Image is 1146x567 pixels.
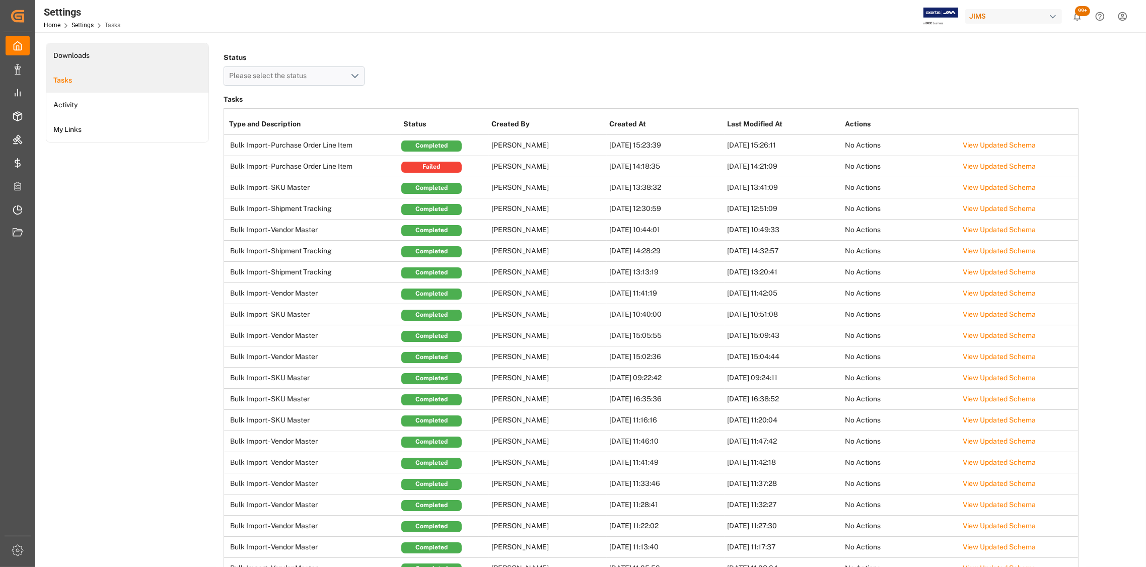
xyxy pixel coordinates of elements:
td: [DATE] 14:18:35 [607,156,725,177]
div: Completed [401,479,462,490]
span: No Actions [845,268,881,276]
a: Downloads [46,43,208,68]
td: [DATE] 12:30:59 [607,198,725,220]
div: Completed [401,204,462,215]
a: View Updated Schema [963,416,1036,424]
span: No Actions [845,395,881,403]
td: [DATE] 11:37:28 [725,473,842,494]
td: [DATE] 15:05:55 [607,325,725,346]
a: View Updated Schema [963,204,1036,212]
div: Completed [401,246,462,257]
td: [DATE] 15:04:44 [725,346,842,368]
th: Created By [489,114,607,135]
td: [DATE] 09:24:11 [725,368,842,389]
div: Completed [401,521,462,532]
td: [PERSON_NAME] [489,177,607,198]
td: [PERSON_NAME] [489,262,607,283]
td: [DATE] 13:20:41 [725,262,842,283]
a: View Updated Schema [963,183,1036,191]
td: [DATE] 11:41:19 [607,283,725,304]
a: View Updated Schema [963,522,1036,530]
div: Completed [401,183,462,194]
h3: Tasks [224,93,1079,107]
td: [PERSON_NAME] [489,368,607,389]
a: Settings [71,22,94,29]
div: Completed [401,458,462,469]
button: show 103 new notifications [1066,5,1089,28]
div: Completed [401,415,462,427]
td: [PERSON_NAME] [489,346,607,368]
td: Bulk Import - Vendor Master [224,283,401,304]
div: Completed [401,225,462,236]
td: [DATE] 14:21:09 [725,156,842,177]
a: View Updated Schema [963,543,1036,551]
div: Completed [401,267,462,278]
th: Last Modified At [725,114,842,135]
div: Completed [401,373,462,384]
td: [DATE] 12:51:09 [725,198,842,220]
a: Tasks [46,68,208,93]
td: [DATE] 16:35:36 [607,389,725,410]
button: open menu [224,66,365,86]
th: Type and Description [224,114,401,135]
a: My Links [46,117,208,142]
td: [DATE] 11:33:46 [607,473,725,494]
span: No Actions [845,479,881,487]
td: [DATE] 11:27:30 [725,516,842,537]
td: [DATE] 11:20:04 [725,410,842,431]
a: View Updated Schema [963,374,1036,382]
button: Help Center [1089,5,1111,28]
span: No Actions [845,416,881,424]
td: Bulk Import - Shipment Tracking [224,241,401,262]
div: Completed [401,289,462,300]
div: Completed [401,542,462,553]
img: Exertis%20JAM%20-%20Email%20Logo.jpg_1722504956.jpg [923,8,958,25]
span: No Actions [845,352,881,361]
div: Completed [401,331,462,342]
span: No Actions [845,310,881,318]
span: 99+ [1075,6,1090,16]
td: [PERSON_NAME] [489,389,607,410]
td: [DATE] 11:46:10 [607,431,725,452]
td: Bulk Import - SKU Master [224,177,401,198]
td: Bulk Import - Vendor Master [224,537,401,558]
div: Failed [401,162,462,173]
td: [PERSON_NAME] [489,325,607,346]
td: [PERSON_NAME] [489,494,607,516]
button: JIMS [965,7,1066,26]
td: Bulk Import - SKU Master [224,304,401,325]
td: [DATE] 11:17:37 [725,537,842,558]
a: View Updated Schema [963,226,1036,234]
td: [DATE] 11:13:40 [607,537,725,558]
td: [DATE] 15:26:11 [725,135,842,156]
td: [DATE] 13:13:19 [607,262,725,283]
div: Completed [401,394,462,405]
a: View Updated Schema [963,268,1036,276]
td: [DATE] 11:16:16 [607,410,725,431]
td: [DATE] 11:42:05 [725,283,842,304]
a: View Updated Schema [963,289,1036,297]
td: [PERSON_NAME] [489,241,607,262]
a: View Updated Schema [963,141,1036,149]
a: View Updated Schema [963,310,1036,318]
span: No Actions [845,374,881,382]
a: View Updated Schema [963,458,1036,466]
td: [DATE] 10:49:33 [725,220,842,241]
span: No Actions [845,289,881,297]
td: [DATE] 10:44:01 [607,220,725,241]
td: [PERSON_NAME] [489,516,607,537]
th: Created At [607,114,725,135]
td: Bulk Import - SKU Master [224,389,401,410]
div: Completed [401,140,462,152]
a: View Updated Schema [963,437,1036,445]
td: [PERSON_NAME] [489,156,607,177]
td: Bulk Import - Shipment Tracking [224,198,401,220]
td: [PERSON_NAME] [489,537,607,558]
div: Completed [401,437,462,448]
span: No Actions [845,458,881,466]
td: Bulk Import - Vendor Master [224,494,401,516]
td: [PERSON_NAME] [489,431,607,452]
div: JIMS [965,9,1062,24]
